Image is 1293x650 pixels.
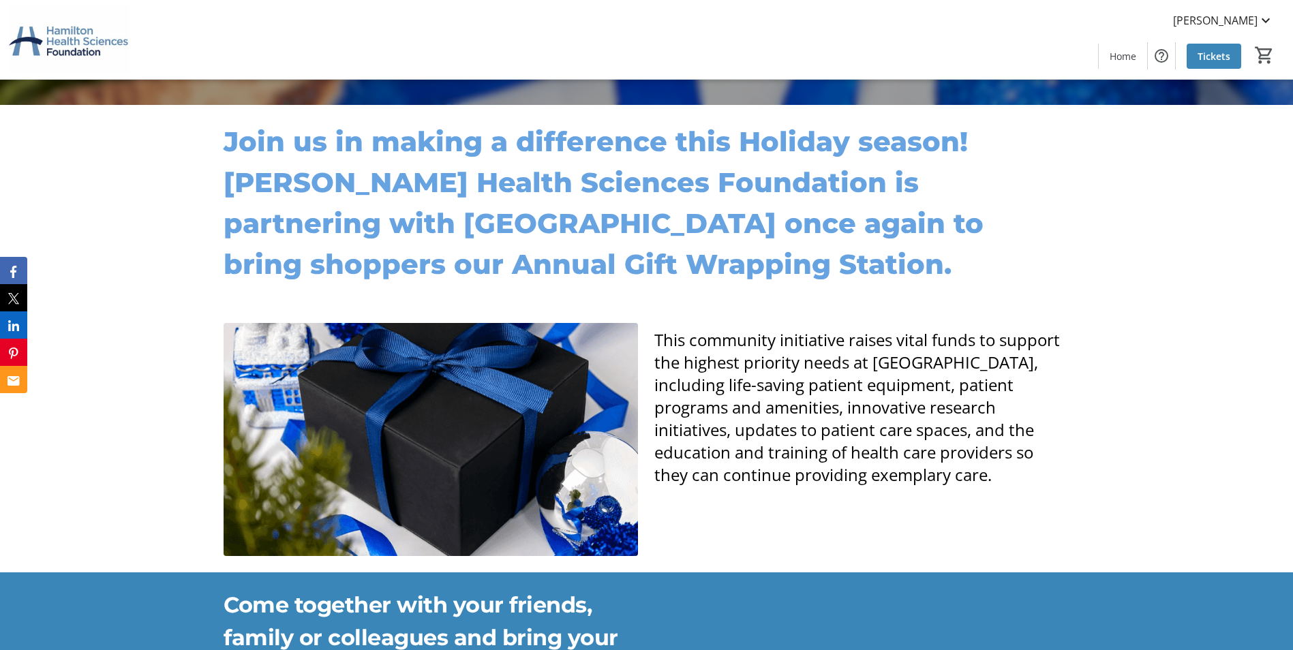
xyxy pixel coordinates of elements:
[1162,10,1285,31] button: [PERSON_NAME]
[224,125,984,281] strong: Join us in making a difference this Holiday season! [PERSON_NAME] Health Sciences Foundation is p...
[1110,49,1136,63] span: Home
[1148,42,1175,69] button: Help
[1099,44,1147,69] a: Home
[1252,43,1277,67] button: Cart
[1173,12,1258,29] span: [PERSON_NAME]
[1198,49,1230,63] span: Tickets
[654,328,1060,486] span: This community initiative raises vital funds to support the highest priority needs at [GEOGRAPHIC...
[8,5,130,74] img: Hamilton Health Sciences Foundation's Logo
[1187,44,1241,69] a: Tickets
[224,323,638,556] img: undefined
